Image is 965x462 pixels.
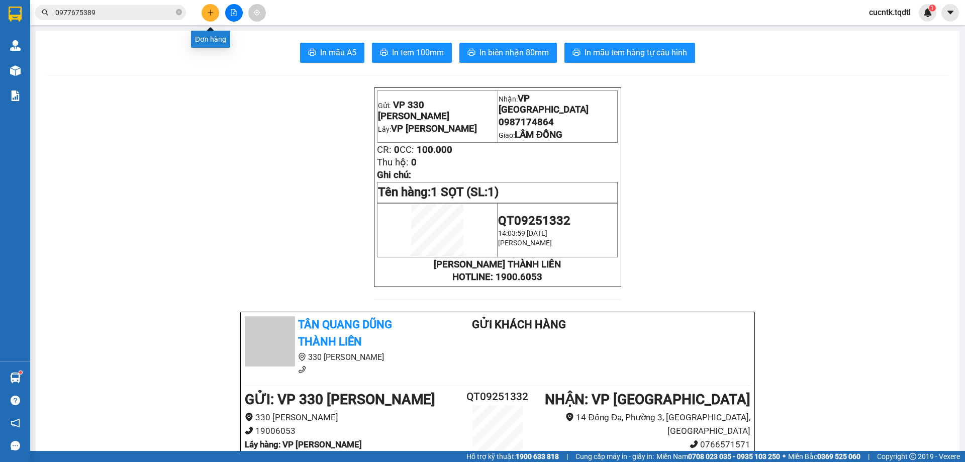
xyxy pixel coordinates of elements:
span: DĐ: [9,38,23,49]
span: printer [380,48,388,58]
span: ⚪️ [783,454,786,458]
input: Tìm tên, số ĐT hoặc mã đơn [55,7,174,18]
button: printerIn mẫu A5 [300,43,364,63]
span: Miền Nam [656,451,780,462]
p: Nhận: [499,93,617,115]
button: caret-down [941,4,959,22]
div: VP [GEOGRAPHIC_DATA] [130,9,232,33]
span: In tem 100mm [392,46,444,59]
sup: 1 [19,371,22,374]
b: GỬI : VP 330 [PERSON_NAME] [245,391,435,408]
span: 0987174864 [499,117,554,128]
b: Tân Quang Dũng Thành Liên [298,318,392,348]
span: In biên nhận 80mm [479,46,549,59]
span: 1) [488,185,499,199]
span: 100.000 [417,144,452,155]
span: environment [245,413,253,421]
span: Miền Bắc [788,451,860,462]
span: 0 [411,157,417,168]
span: CC: [400,144,414,155]
h2: QT09251332 [455,389,540,405]
span: 14:03:59 [DATE] [498,229,547,237]
span: question-circle [11,396,20,405]
span: VP [PERSON_NAME] [391,123,477,134]
span: VP 330 [PERSON_NAME] [378,100,449,122]
span: Gửi: [9,10,24,20]
div: 0987174864 [130,33,232,47]
strong: 0369 525 060 [817,452,860,460]
div: 100.000 [129,74,233,88]
span: 1 SỌT (SL: [431,185,499,199]
span: QT09251332 [498,214,570,228]
span: CR: [377,144,392,155]
span: In mẫu tem hàng tự cấu hình [585,46,687,59]
span: printer [572,48,581,58]
li: 19006053 [245,424,455,438]
strong: HOTLINE: 1900.6053 [452,271,542,283]
span: [PERSON_NAME] [498,239,552,247]
span: close-circle [176,8,182,18]
strong: 1900 633 818 [516,452,559,460]
span: phone [245,426,253,435]
li: 330 [PERSON_NAME] [245,351,432,363]
span: Ghi chú: [377,169,411,180]
b: Lấy hàng : VP [PERSON_NAME] [245,439,362,449]
span: Giao: [499,131,562,139]
img: icon-new-feature [923,8,932,17]
button: printerIn tem 100mm [372,43,452,63]
button: printerIn mẫu tem hàng tự cấu hình [564,43,695,63]
span: environment [298,353,306,361]
sup: 1 [929,5,936,12]
li: 14 Đống Đa, Phường 3, [GEOGRAPHIC_DATA], [GEOGRAPHIC_DATA] [540,411,750,437]
button: file-add [225,4,243,22]
span: search [42,9,49,16]
b: Gửi khách hàng [472,318,566,331]
button: plus [202,4,219,22]
img: warehouse-icon [10,373,21,383]
img: logo-vxr [9,7,22,22]
span: printer [308,48,316,58]
span: copyright [909,453,916,460]
span: 0 [394,144,400,155]
span: Nhận: [130,10,154,20]
div: Đơn hàng [191,31,230,48]
button: aim [248,4,266,22]
span: Lấy: [378,125,477,133]
span: 1 [930,5,934,12]
span: DĐ: [130,52,145,63]
span: cucntk.tqdtl [861,6,919,19]
span: caret-down [946,8,955,17]
span: In mẫu A5 [320,46,356,59]
p: Gửi: [378,100,497,122]
li: 330 [PERSON_NAME] [245,411,455,424]
span: printer [467,48,475,58]
span: environment [565,413,574,421]
strong: [PERSON_NAME] THÀNH LIÊN [434,259,561,270]
span: Hỗ trợ kỹ thuật: [466,451,559,462]
span: | [868,451,870,462]
span: LÂM ĐỒNG [515,129,562,140]
span: LÂM ĐỒNG [145,47,222,64]
b: NHẬN : VP [GEOGRAPHIC_DATA] [545,391,750,408]
img: warehouse-icon [10,65,21,76]
span: Tên hàng: [378,185,499,199]
span: notification [11,418,20,428]
span: VP [GEOGRAPHIC_DATA] [499,93,589,115]
img: solution-icon [10,90,21,101]
span: file-add [230,9,237,16]
strong: 0708 023 035 - 0935 103 250 [688,452,780,460]
span: | [566,451,568,462]
span: VP [PERSON_NAME] [9,33,123,68]
img: warehouse-icon [10,40,21,51]
button: printerIn biên nhận 80mm [459,43,557,63]
span: message [11,441,20,450]
span: aim [253,9,260,16]
span: phone [298,365,306,374]
span: Thu hộ: [377,157,409,168]
span: close-circle [176,9,182,15]
span: plus [207,9,214,16]
span: phone [690,440,698,448]
li: 0766571571 [540,438,750,451]
div: VP 330 [PERSON_NAME] [9,9,123,33]
span: Cung cấp máy in - giấy in: [575,451,654,462]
